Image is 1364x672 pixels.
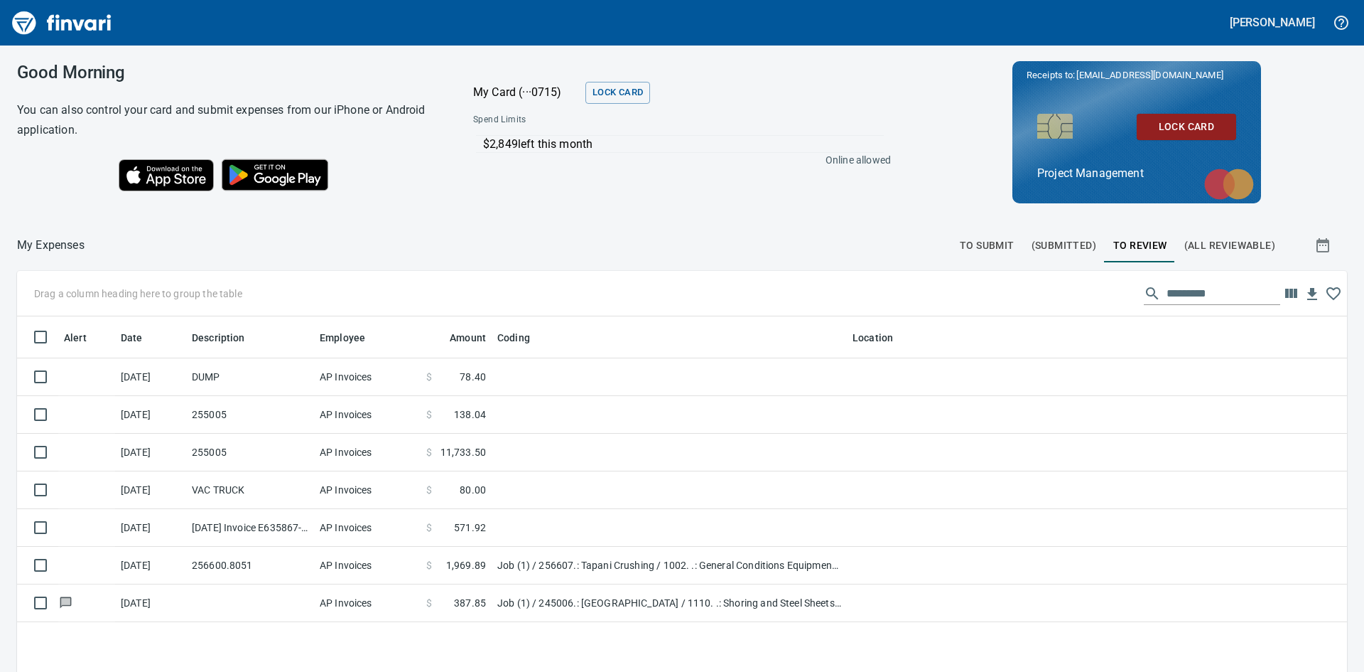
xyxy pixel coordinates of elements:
[1032,237,1096,255] span: (Submitted)
[314,471,421,509] td: AP Invoices
[58,598,73,607] span: Has messages
[497,329,548,346] span: Coding
[1148,118,1225,136] span: Lock Card
[460,483,486,497] span: 80.00
[186,434,314,471] td: 255005
[1037,165,1236,182] p: Project Management
[64,329,105,346] span: Alert
[314,547,421,585] td: AP Invoices
[426,558,432,572] span: $
[186,471,314,509] td: VAC TRUCK
[1280,283,1301,304] button: Choose columns to display
[320,329,365,346] span: Employee
[192,329,245,346] span: Description
[426,407,432,422] span: $
[483,136,884,153] p: $2,849 left this month
[431,329,486,346] span: Amount
[852,329,911,346] span: Location
[121,329,161,346] span: Date
[1226,11,1319,33] button: [PERSON_NAME]
[1075,68,1224,82] span: [EMAIL_ADDRESS][DOMAIN_NAME]
[460,370,486,384] span: 78.40
[426,521,432,535] span: $
[473,113,707,127] span: Spend Limits
[1301,228,1347,262] button: Show transactions within a particular date range
[1027,68,1247,82] p: Receipts to:
[192,329,264,346] span: Description
[426,370,432,384] span: $
[440,445,486,459] span: 11,733.50
[186,358,314,396] td: DUMP
[960,237,1014,255] span: To Submit
[186,547,314,585] td: 256600.8051
[17,237,85,254] p: My Expenses
[1301,284,1323,305] button: Download Table
[115,547,186,585] td: [DATE]
[852,329,893,346] span: Location
[186,509,314,547] td: [DATE] Invoice E635867-01 from [PERSON_NAME] Inc (1-11048)
[473,84,580,101] p: My Card (···0715)
[17,100,438,140] h6: You can also control your card and submit expenses from our iPhone or Android application.
[17,63,438,82] h3: Good Morning
[492,585,847,622] td: Job (1) / 245006.: [GEOGRAPHIC_DATA] / 1110. .: Shoring and Steel Sheets / 5: Other
[1113,237,1167,255] span: To Review
[1230,15,1315,30] h5: [PERSON_NAME]
[497,329,530,346] span: Coding
[585,82,650,104] button: Lock Card
[115,396,186,434] td: [DATE]
[119,159,214,191] img: Download on the App Store
[186,396,314,434] td: 255005
[115,585,186,622] td: [DATE]
[320,329,384,346] span: Employee
[1137,114,1236,140] button: Lock Card
[314,396,421,434] td: AP Invoices
[115,434,186,471] td: [DATE]
[1184,237,1275,255] span: (All Reviewable)
[115,358,186,396] td: [DATE]
[426,596,432,610] span: $
[492,547,847,585] td: Job (1) / 256607.: Tapani Crushing / 1002. .: General Conditions Equipment Mobilization, Rental C...
[9,6,115,40] img: Finvari
[314,509,421,547] td: AP Invoices
[462,153,891,167] p: Online allowed
[426,483,432,497] span: $
[454,521,486,535] span: 571.92
[592,85,643,101] span: Lock Card
[1197,161,1261,207] img: mastercard.svg
[214,151,336,198] img: Get it on Google Play
[1323,283,1344,304] button: Click to remember these column choices
[34,287,242,301] p: Drag a column heading here to group the table
[121,329,143,346] span: Date
[115,509,186,547] td: [DATE]
[454,596,486,610] span: 387.85
[115,471,186,509] td: [DATE]
[426,445,432,459] span: $
[17,237,85,254] nav: breadcrumb
[64,329,87,346] span: Alert
[450,329,486,346] span: Amount
[314,434,421,471] td: AP Invoices
[446,558,486,572] span: 1,969.89
[454,407,486,422] span: 138.04
[314,358,421,396] td: AP Invoices
[314,585,421,622] td: AP Invoices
